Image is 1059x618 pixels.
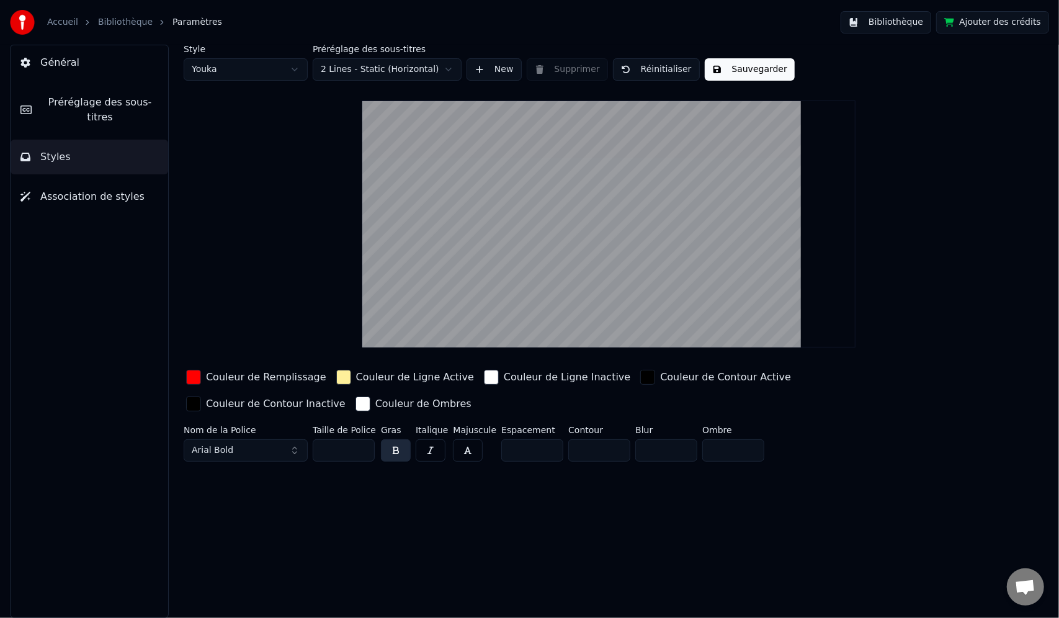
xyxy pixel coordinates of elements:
button: Couleur de Ligne Active [334,367,476,387]
span: Styles [40,150,71,164]
label: Contour [568,426,630,434]
button: Couleur de Ombres [353,394,474,414]
button: New [467,58,522,81]
span: Paramètres [172,16,222,29]
button: Réinitialiser [613,58,700,81]
button: Couleur de Contour Active [638,367,793,387]
button: Ajouter des crédits [936,11,1049,34]
label: Gras [381,426,411,434]
div: Ouvrir le chat [1007,568,1044,606]
button: Styles [11,140,168,174]
button: Bibliothèque [841,11,931,34]
label: Style [184,45,308,53]
button: Couleur de Remplissage [184,367,329,387]
button: Couleur de Contour Inactive [184,394,348,414]
div: Couleur de Ombres [375,396,471,411]
button: Préréglage des sous-titres [11,85,168,135]
a: Bibliothèque [98,16,153,29]
label: Taille de Police [313,426,376,434]
div: Couleur de Remplissage [206,370,326,385]
div: Couleur de Ligne Inactive [504,370,630,385]
label: Majuscule [453,426,496,434]
img: youka [10,10,35,35]
a: Accueil [47,16,78,29]
span: Association de styles [40,189,145,204]
div: Couleur de Contour Inactive [206,396,346,411]
span: Préréglage des sous-titres [42,95,158,125]
div: Couleur de Ligne Active [356,370,474,385]
label: Ombre [702,426,764,434]
label: Préréglage des sous-titres [313,45,462,53]
div: Couleur de Contour Active [660,370,791,385]
label: Blur [635,426,697,434]
label: Nom de la Police [184,426,308,434]
button: Sauvegarder [705,58,795,81]
button: Association de styles [11,179,168,214]
span: Arial Bold [192,444,233,457]
label: Italique [416,426,448,434]
button: Général [11,45,168,80]
label: Espacement [501,426,563,434]
button: Couleur de Ligne Inactive [481,367,633,387]
span: Général [40,55,79,70]
nav: breadcrumb [47,16,222,29]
